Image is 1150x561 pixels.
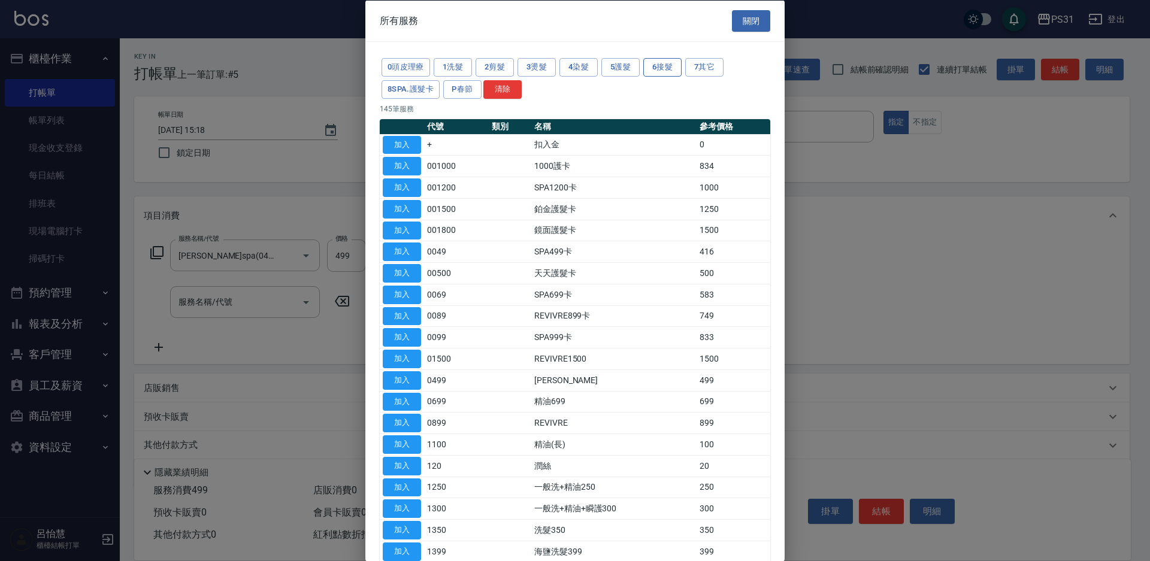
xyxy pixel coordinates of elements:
td: 一般洗+精油250 [531,477,697,498]
td: 0699 [424,391,489,413]
td: 899 [697,412,770,433]
td: 1500 [697,220,770,241]
td: 潤絲 [531,455,697,477]
td: 1000 [697,177,770,198]
td: 鉑金護髮卡 [531,198,697,220]
td: 583 [697,284,770,305]
td: 一般洗+精油+瞬護300 [531,498,697,519]
button: 加入 [383,350,421,368]
button: 1洗髮 [434,58,472,77]
button: 清除 [483,80,522,98]
button: 4染髮 [559,58,598,77]
td: 833 [697,326,770,348]
button: P春節 [443,80,482,98]
th: 類別 [489,119,531,134]
td: 416 [697,241,770,262]
td: 120 [424,455,489,477]
td: 1300 [424,498,489,519]
td: 1250 [424,477,489,498]
button: 加入 [383,371,421,389]
button: 加入 [383,157,421,175]
td: 洗髮350 [531,519,697,541]
td: 1250 [697,198,770,220]
button: 加入 [383,307,421,325]
td: SPA699卡 [531,284,697,305]
button: 加入 [383,221,421,239]
td: 00500 [424,262,489,284]
td: 834 [697,155,770,177]
button: 加入 [383,135,421,154]
td: 749 [697,305,770,327]
td: 001500 [424,198,489,220]
button: 加入 [383,521,421,539]
td: 0099 [424,326,489,348]
button: 加入 [383,328,421,347]
td: 1350 [424,519,489,541]
td: 扣入金 [531,134,697,156]
td: 精油699 [531,391,697,413]
td: 100 [697,433,770,455]
td: 1000護卡 [531,155,697,177]
button: 加入 [383,414,421,432]
td: 250 [697,477,770,498]
button: 6接髮 [643,58,682,77]
td: 500 [697,262,770,284]
td: 鏡面護髮卡 [531,220,697,241]
td: 20 [697,455,770,477]
button: 關閉 [732,10,770,32]
button: 5護髮 [601,58,640,77]
button: 加入 [383,242,421,261]
td: 1500 [697,348,770,369]
td: 699 [697,391,770,413]
button: 加入 [383,178,421,197]
button: 2剪髮 [476,58,514,77]
td: 精油(長) [531,433,697,455]
p: 145 筆服務 [380,103,770,114]
td: 0499 [424,369,489,391]
button: 加入 [383,264,421,283]
td: + [424,134,489,156]
button: 8SPA.護髮卡 [382,80,440,98]
td: SPA499卡 [531,241,697,262]
td: 0089 [424,305,489,327]
td: REVIVRE899卡 [531,305,697,327]
th: 參考價格 [697,119,770,134]
td: 001000 [424,155,489,177]
td: [PERSON_NAME] [531,369,697,391]
button: 加入 [383,542,421,560]
td: 0 [697,134,770,156]
button: 加入 [383,392,421,411]
td: REVIVRE [531,412,697,433]
th: 名稱 [531,119,697,134]
td: 499 [697,369,770,391]
td: 300 [697,498,770,519]
td: 0049 [424,241,489,262]
td: SPA999卡 [531,326,697,348]
td: 天天護髮卡 [531,262,697,284]
td: SPA1200卡 [531,177,697,198]
button: 加入 [383,285,421,304]
td: 1100 [424,433,489,455]
button: 3燙髮 [517,58,556,77]
button: 0頭皮理療 [382,58,430,77]
button: 加入 [383,199,421,218]
button: 加入 [383,456,421,475]
button: 加入 [383,478,421,496]
td: REVIVRE1500 [531,348,697,369]
td: 001200 [424,177,489,198]
td: 350 [697,519,770,541]
button: 7其它 [685,58,724,77]
td: 0069 [424,284,489,305]
button: 加入 [383,499,421,518]
th: 代號 [424,119,489,134]
td: 01500 [424,348,489,369]
span: 所有服務 [380,14,418,26]
td: 0899 [424,412,489,433]
button: 加入 [383,435,421,454]
td: 001800 [424,220,489,241]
